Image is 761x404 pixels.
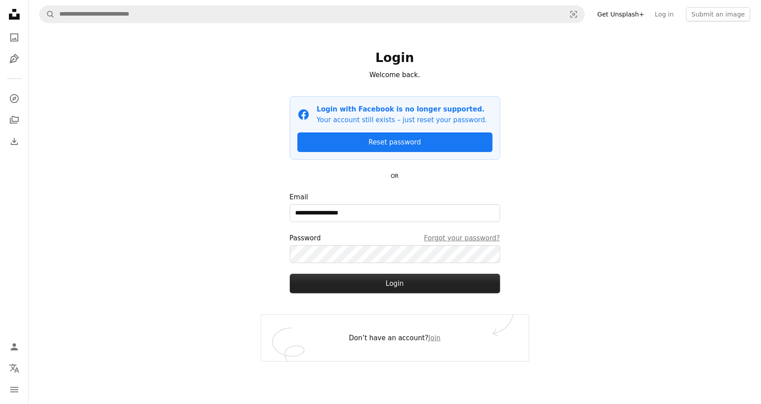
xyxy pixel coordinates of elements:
button: Submit an image [686,7,750,21]
button: Login [290,274,500,293]
p: Your account still exists – just reset your password. [317,115,487,125]
input: Email [290,204,500,222]
button: Language [5,359,23,377]
form: Find visuals sitewide [39,5,585,23]
h1: Login [290,50,500,66]
a: Explore [5,90,23,107]
a: Forgot your password? [424,233,500,243]
button: Search Unsplash [40,6,55,23]
p: Welcome back. [290,70,500,80]
a: Log in / Sign up [5,338,23,356]
a: Collections [5,111,23,129]
label: Email [290,192,500,222]
a: Log in [650,7,679,21]
a: Photos [5,29,23,46]
a: Download History [5,132,23,150]
a: Home — Unsplash [5,5,23,25]
button: Visual search [563,6,584,23]
a: Join [428,334,440,342]
p: Login with Facebook is no longer supported. [317,104,487,115]
div: Don’t have an account? [261,315,529,361]
input: PasswordForgot your password? [290,245,500,263]
a: Reset password [297,132,493,152]
button: Menu [5,381,23,399]
a: Get Unsplash+ [592,7,650,21]
a: Illustrations [5,50,23,68]
small: OR [391,173,399,179]
div: Password [290,233,500,243]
